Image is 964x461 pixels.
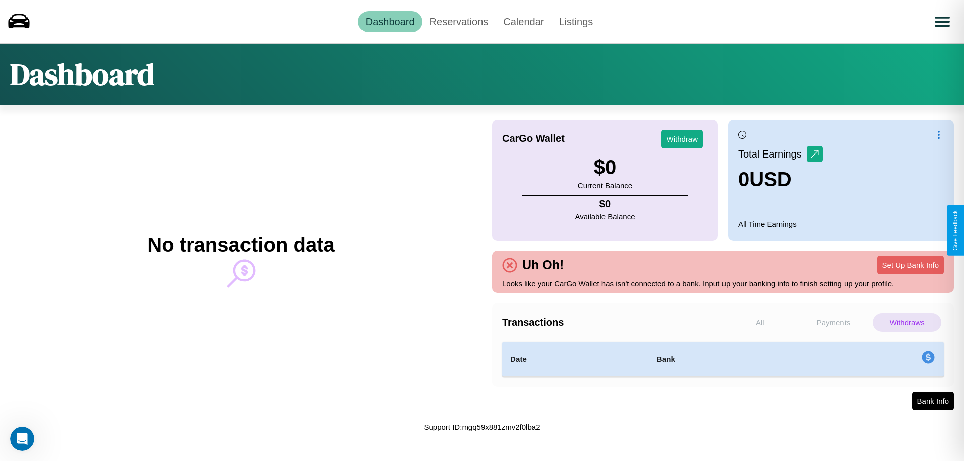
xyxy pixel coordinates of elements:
[424,420,540,434] p: Support ID: mgq59x881zmv2f0lba2
[738,168,823,191] h3: 0 USD
[912,392,954,410] button: Bank Info
[661,130,703,148] button: Withdraw
[502,317,723,328] h4: Transactions
[575,198,635,210] h4: $ 0
[10,427,34,451] iframe: Intercom live chat
[799,313,868,332] p: Payments
[578,179,632,192] p: Current Balance
[502,133,565,144] h4: CarGo Wallet
[952,210,959,251] div: Give Feedback
[551,11,600,32] a: Listings
[877,256,944,274] button: Set Up Bank Info
[10,54,154,95] h1: Dashboard
[928,8,956,36] button: Open menu
[510,353,641,365] h4: Date
[502,277,944,290] p: Looks like your CarGo Wallet has isn't connected to a bank. Input up your banking info to finish ...
[422,11,496,32] a: Reservations
[575,210,635,223] p: Available Balance
[496,11,551,32] a: Calendar
[358,11,422,32] a: Dashboard
[502,342,944,377] table: simple table
[657,353,796,365] h4: Bank
[578,156,632,179] h3: $ 0
[726,313,794,332] p: All
[147,234,334,256] h2: No transaction data
[738,145,807,163] p: Total Earnings
[517,258,569,272] h4: Uh Oh!
[738,217,944,231] p: All Time Earnings
[873,313,941,332] p: Withdraws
